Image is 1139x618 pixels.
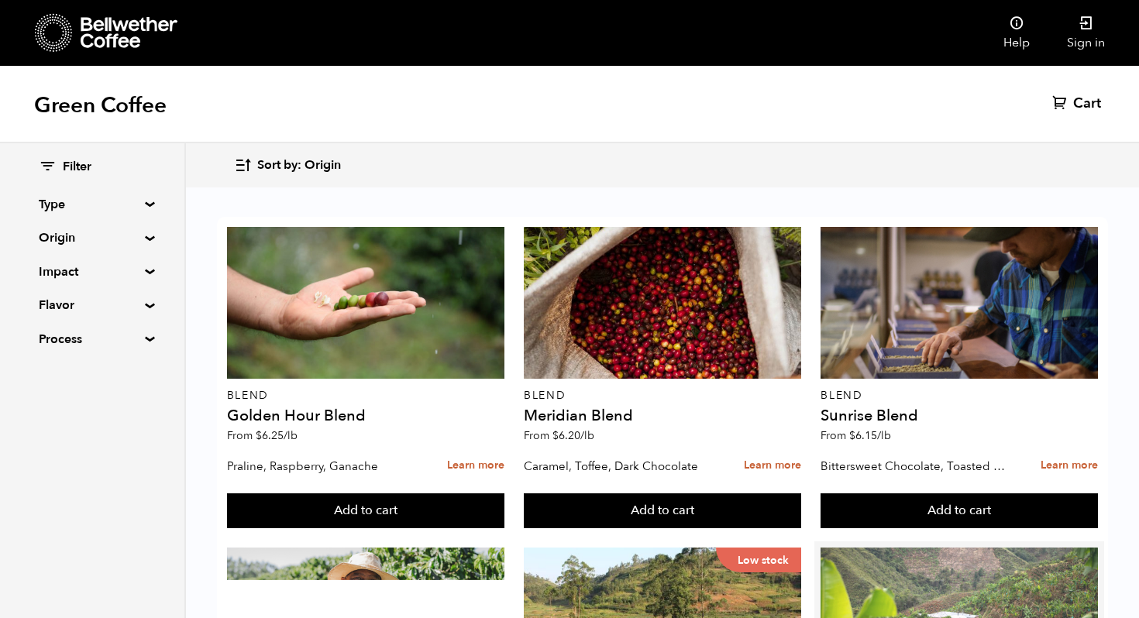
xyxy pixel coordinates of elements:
[524,455,713,478] p: Caramel, Toffee, Dark Chocolate
[256,428,262,443] span: $
[39,263,146,281] summary: Impact
[524,493,801,529] button: Add to cart
[877,428,891,443] span: /lb
[257,157,341,174] span: Sort by: Origin
[39,228,146,247] summary: Origin
[284,428,298,443] span: /lb
[821,390,1098,401] p: Blend
[227,428,298,443] span: From
[256,428,298,443] bdi: 6.25
[552,428,594,443] bdi: 6.20
[234,147,341,184] button: Sort by: Origin
[227,390,504,401] p: Blend
[227,493,504,529] button: Add to cart
[227,455,416,478] p: Praline, Raspberry, Ganache
[821,408,1098,424] h4: Sunrise Blend
[821,493,1098,529] button: Add to cart
[821,455,1010,478] p: Bittersweet Chocolate, Toasted Marshmallow, Candied Orange, Praline
[39,330,146,348] summary: Process
[447,449,504,482] a: Learn more
[524,390,801,401] p: Blend
[849,428,855,443] span: $
[849,428,891,443] bdi: 6.15
[1073,94,1101,113] span: Cart
[39,296,146,314] summary: Flavor
[552,428,559,443] span: $
[39,195,146,214] summary: Type
[63,159,91,176] span: Filter
[716,548,801,572] p: Low stock
[580,428,594,443] span: /lb
[34,91,167,119] h1: Green Coffee
[744,449,801,482] a: Learn more
[1041,449,1098,482] a: Learn more
[524,408,801,424] h4: Meridian Blend
[821,428,891,443] span: From
[524,428,594,443] span: From
[227,408,504,424] h4: Golden Hour Blend
[1052,94,1105,113] a: Cart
